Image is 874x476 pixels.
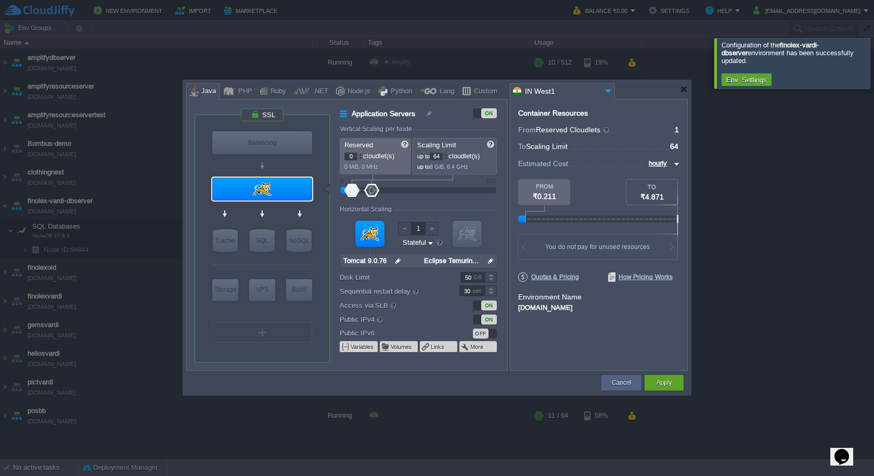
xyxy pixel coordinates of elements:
div: FROM [518,183,570,190]
span: 64 [670,142,678,151]
div: .NET [310,84,328,99]
div: TO [626,184,677,190]
div: VPS [249,279,275,300]
div: Java [198,84,216,99]
span: ₹0.211 [533,192,556,201]
label: Public IPv4 [340,314,445,325]
div: Container Resources [518,109,588,117]
div: ON [481,315,497,324]
span: Estimated Cost [518,158,568,169]
span: up to [417,153,430,159]
span: Reserved Cloudlets [536,126,610,134]
div: [DOMAIN_NAME] [518,302,679,311]
div: Cache [213,229,238,252]
span: up to [417,164,430,170]
button: Links [431,343,445,351]
div: Application Servers [212,178,312,201]
button: Volumes [391,343,413,351]
div: ON [481,300,497,310]
span: Scaling Limit [417,141,456,149]
span: Quotas & Pricing [518,272,579,282]
label: Sequential restart delay [340,285,445,297]
div: Load Balancer [212,131,312,154]
iframe: chat widget [830,434,864,466]
b: finolex-vardi-dbserver [722,41,819,57]
button: More [470,343,484,351]
label: Public IPv6 [340,328,445,339]
div: NoSQL Databases [287,229,312,252]
span: To [518,142,526,151]
span: ₹4.871 [640,193,664,201]
div: NoSQL [287,229,312,252]
div: Horizontal Scaling [340,206,394,213]
span: Reserved [344,141,373,149]
span: Configuration of the environment has been successfully updated. [722,41,854,65]
div: Elastic VPS [249,279,275,301]
div: Python [388,84,412,99]
div: SQL [250,229,275,252]
label: Access via SLB [340,299,445,311]
div: GB [473,272,484,282]
div: Storage [212,279,238,300]
div: Storage Containers [212,279,238,301]
div: Create New Layer [212,322,312,343]
div: 0 [340,178,343,184]
div: 512 [486,178,496,184]
span: 0 MiB, 0 MHz [344,164,378,170]
div: Ruby [267,84,286,99]
span: From [518,126,536,134]
div: OFF [473,329,489,339]
div: Custom [471,84,497,99]
div: ON [481,108,497,118]
div: Build [286,279,312,300]
div: Lang [436,84,454,99]
label: Environment Name [518,293,582,301]
span: 1 [675,126,679,134]
div: Node.js [344,84,370,99]
button: Env. Settings [723,75,770,84]
p: cloudlet(s) [344,149,407,160]
div: Vertical Scaling per Node [340,126,415,133]
div: PHP [235,84,252,99]
button: Apply [656,378,672,388]
div: Build Node [286,279,312,301]
button: Variables [351,343,375,351]
span: 8 GiB, 6.4 GHz [430,164,468,170]
div: Balancing [212,131,312,154]
span: How Pricing Works [608,272,673,282]
span: Scaling Limit [526,142,568,151]
div: SQL Databases [250,229,275,252]
div: sec [472,286,484,296]
label: Disk Limit [340,272,445,283]
p: cloudlet(s) [417,149,493,160]
button: Cancel [612,378,631,388]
